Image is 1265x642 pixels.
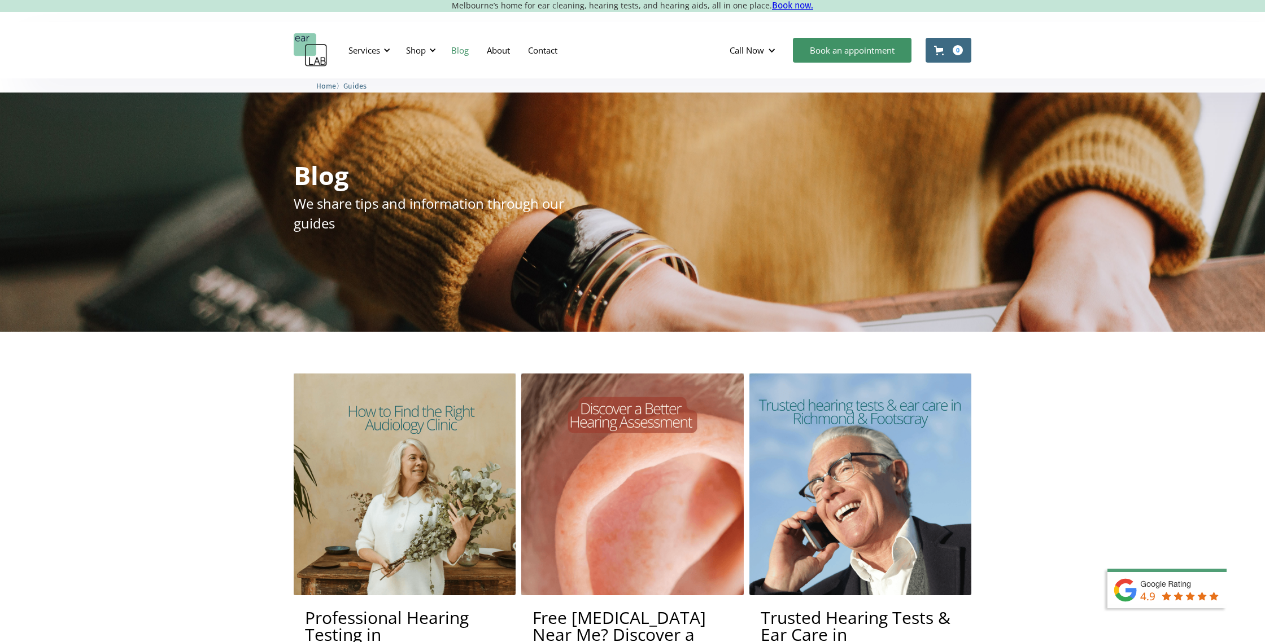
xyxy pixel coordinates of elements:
a: home [294,33,328,67]
img: Professional Hearing Testing in Melbourne Near Footscray and Richmond [294,373,516,595]
img: Free Hearing Test Near Me? Discover a Better Hearing Assessment | earLAB [521,373,743,595]
a: Blog [442,34,478,67]
div: 0 [953,45,963,55]
a: Open cart [926,38,971,63]
div: Services [342,33,394,67]
p: We share tips and information through our guides [294,194,594,233]
a: Contact [519,34,566,67]
a: Book an appointment [793,38,911,63]
a: Guides [343,80,367,91]
span: Guides [343,82,367,90]
span: Home [316,82,336,90]
img: Trusted Hearing Tests & Ear Care in Richmond & Footscray [749,373,971,595]
a: About [478,34,519,67]
div: Services [348,45,380,56]
h1: Blog [294,162,348,188]
div: Shop [406,45,426,56]
a: Home [316,80,336,91]
div: Call Now [721,33,787,67]
div: Call Now [730,45,764,56]
div: Shop [399,33,439,67]
li: 〉 [316,80,343,92]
